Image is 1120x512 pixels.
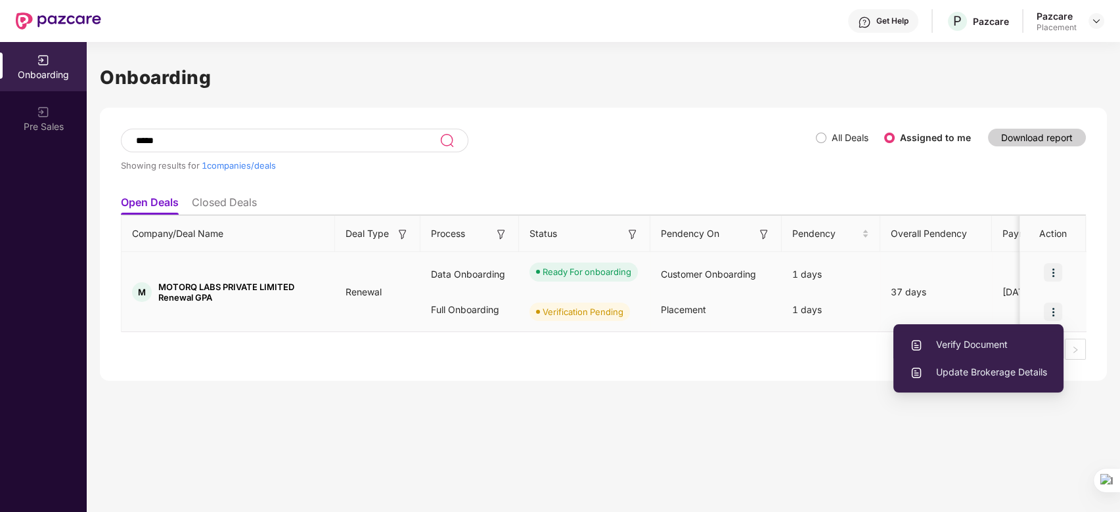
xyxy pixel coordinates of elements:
[158,282,325,303] span: MOTORQ LABS PRIVATE LIMITED Renewal GPA
[626,228,639,241] img: svg+xml;base64,PHN2ZyB3aWR0aD0iMTYiIGhlaWdodD0iMTYiIHZpZXdCb3g9IjAgMCAxNiAxNiIgZmlsbD0ibm9uZSIgeG...
[420,257,519,292] div: Data Onboarding
[122,216,335,252] th: Company/Deal Name
[1020,216,1086,252] th: Action
[880,216,992,252] th: Overall Pendency
[121,196,179,215] li: Open Deals
[910,366,923,379] img: svg+xml;base64,PHN2ZyBpZD0iVXBsb2FkX0xvZ3MiIGRhdGEtbmFtZT0iVXBsb2FkIExvZ3MiIHhtbG5zPSJodHRwOi8vd3...
[495,228,508,241] img: svg+xml;base64,PHN2ZyB3aWR0aD0iMTYiIGhlaWdodD0iMTYiIHZpZXdCb3g9IjAgMCAxNiAxNiIgZmlsbD0ibm9uZSIgeG...
[910,337,1047,352] span: Verify Document
[1037,22,1077,33] div: Placement
[100,63,1107,92] h1: Onboarding
[37,54,50,67] img: svg+xml;base64,PHN2ZyB3aWR0aD0iMjAiIGhlaWdodD0iMjAiIHZpZXdCb3g9IjAgMCAyMCAyMCIgZmlsbD0ibm9uZSIgeG...
[420,292,519,328] div: Full Onboarding
[1037,10,1077,22] div: Pazcare
[346,226,389,241] span: Deal Type
[782,292,880,328] div: 1 days
[543,265,631,278] div: Ready For onboarding
[529,226,557,241] span: Status
[1071,346,1079,354] span: right
[132,282,152,302] div: M
[1065,339,1086,360] li: Next Page
[992,285,1090,299] div: [DATE]
[661,226,719,241] span: Pendency On
[431,226,465,241] span: Process
[1044,303,1062,321] img: icon
[782,257,880,292] div: 1 days
[121,160,816,171] div: Showing results for
[1044,263,1062,282] img: icon
[335,286,392,297] span: Renewal
[880,285,992,299] div: 37 days
[1065,339,1086,360] button: right
[992,216,1090,252] th: Payment Done
[832,132,868,143] label: All Deals
[757,228,771,241] img: svg+xml;base64,PHN2ZyB3aWR0aD0iMTYiIGhlaWdodD0iMTYiIHZpZXdCb3g9IjAgMCAxNiAxNiIgZmlsbD0ibm9uZSIgeG...
[661,304,706,315] span: Placement
[910,339,923,352] img: svg+xml;base64,PHN2ZyBpZD0iVXBsb2FkX0xvZ3MiIGRhdGEtbmFtZT0iVXBsb2FkIExvZ3MiIHhtbG5zPSJodHRwOi8vd3...
[792,226,859,241] span: Pendency
[16,12,101,30] img: New Pazcare Logo
[876,16,908,26] div: Get Help
[192,196,257,215] li: Closed Deals
[1002,226,1069,241] span: Payment Done
[543,305,623,318] div: Verification Pending
[439,133,455,148] img: svg+xml;base64,PHN2ZyB3aWR0aD0iMjQiIGhlaWdodD0iMjUiIHZpZXdCb3g9IjAgMCAyNCAyNSIgZmlsbD0ibm9uZSIgeG...
[973,15,1009,28] div: Pazcare
[1091,16,1102,26] img: svg+xml;base64,PHN2ZyBpZD0iRHJvcGRvd24tMzJ4MzIiIHhtbG5zPSJodHRwOi8vd3d3LnczLm9yZy8yMDAwL3N2ZyIgd2...
[202,160,276,171] span: 1 companies/deals
[782,216,880,252] th: Pendency
[900,132,971,143] label: Assigned to me
[661,268,756,280] span: Customer Onboarding
[953,13,962,29] span: P
[37,106,50,119] img: svg+xml;base64,PHN2ZyB3aWR0aD0iMjAiIGhlaWdodD0iMjAiIHZpZXdCb3g9IjAgMCAyMCAyMCIgZmlsbD0ibm9uZSIgeG...
[396,228,409,241] img: svg+xml;base64,PHN2ZyB3aWR0aD0iMTYiIGhlaWdodD0iMTYiIHZpZXdCb3g9IjAgMCAxNiAxNiIgZmlsbD0ibm9uZSIgeG...
[858,16,871,29] img: svg+xml;base64,PHN2ZyBpZD0iSGVscC0zMngzMiIgeG1sbnM9Imh0dHA6Ly93d3cudzMub3JnLzIwMDAvc3ZnIiB3aWR0aD...
[988,129,1086,146] button: Download report
[910,365,1047,379] span: Update Brokerage Details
